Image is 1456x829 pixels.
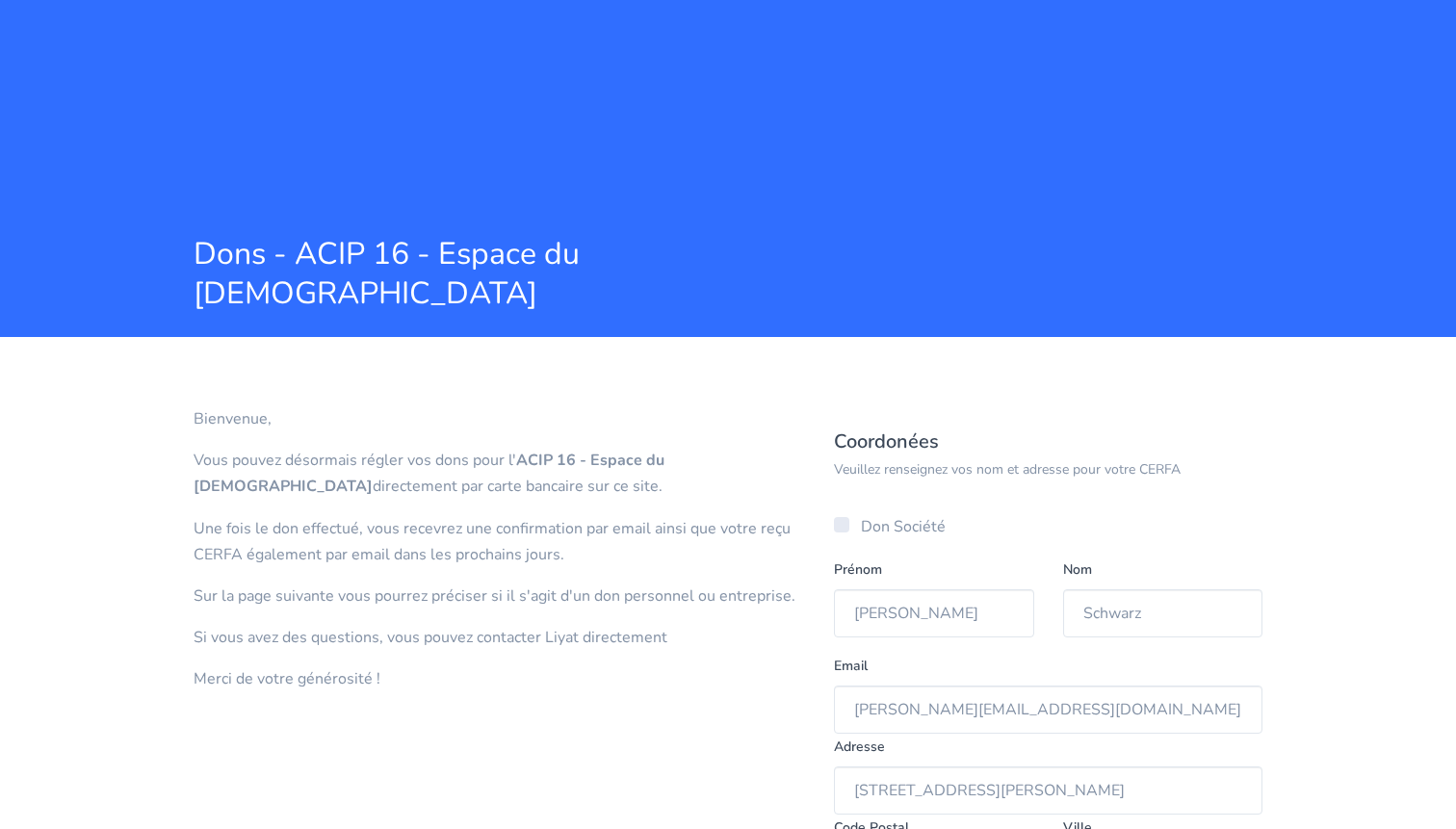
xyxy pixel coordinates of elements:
label: Don Société [861,512,946,541]
p: Une fois le don effectué, vous recevrez une confirmation par email ainsi que votre reçu CERFA éga... [194,516,805,568]
p: Vous pouvez désormais régler vos dons pour l' directement par carte bancaire sur ce site. [194,448,805,500]
p: Veuillez renseignez vos nom et adresse pour votre CERFA [834,458,1262,481]
p: Sur la page suivante vous pourrez préciser si il s'agit d'un don personnel ou entreprise. [194,583,805,609]
label: Adresse [834,736,885,759]
p: Bienvenue, [194,406,805,432]
p: Si vous avez des questions, vous pouvez contacter Liyat directement [194,625,805,651]
span: Dons - ACIP 16 - Espace du [DEMOGRAPHIC_DATA] [194,234,897,314]
input: Nom [1063,589,1263,637]
input: Saisissez votre adresse [834,766,1262,815]
input: Prénom [834,589,1034,637]
label: Email [834,655,868,678]
p: Merci de votre générosité ! [194,666,805,692]
label: Prénom [834,558,882,582]
h5: Coordonées [834,429,1262,454]
label: Nom [1063,558,1092,582]
input: Saisissez votre email [834,686,1262,734]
